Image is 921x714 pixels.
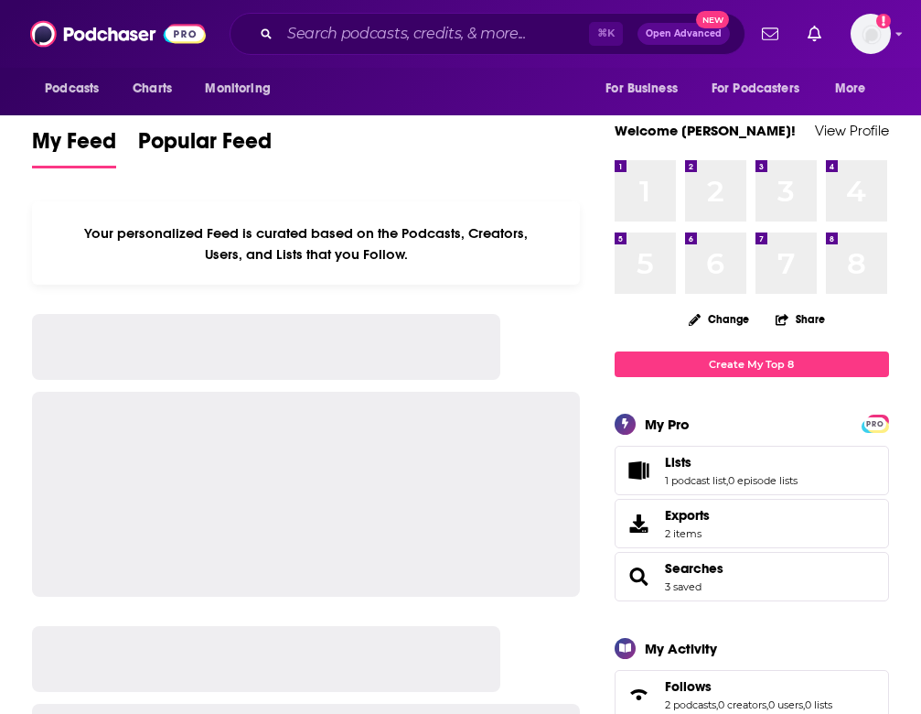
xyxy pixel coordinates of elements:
a: Show notifications dropdown [755,18,786,49]
img: User Profile [851,14,891,54]
span: ⌘ K [589,22,623,46]
span: For Business [605,76,678,102]
a: Exports [615,499,889,548]
span: Popular Feed [138,127,272,166]
span: , [766,698,768,711]
img: Podchaser - Follow, Share and Rate Podcasts [30,16,206,51]
span: Charts [133,76,172,102]
span: More [835,76,866,102]
span: My Feed [32,127,116,166]
a: Welcome [PERSON_NAME]! [615,122,796,139]
a: 2 podcasts [665,698,716,711]
a: Lists [621,458,658,483]
div: My Pro [645,416,690,433]
div: My Activity [645,640,717,657]
span: Logged in as jbarbour [851,14,891,54]
span: PRO [864,417,886,431]
span: Exports [665,507,710,524]
button: Change [678,308,760,330]
button: open menu [593,71,701,106]
a: 0 creators [718,698,766,711]
a: 3 saved [665,580,701,593]
a: 0 users [768,698,803,711]
button: Show profile menu [851,14,891,54]
a: Searches [621,564,658,590]
a: 1 podcast list [665,474,726,487]
a: View Profile [815,122,889,139]
input: Search podcasts, credits, & more... [280,19,589,49]
span: 2 items [665,527,710,540]
a: My Feed [32,127,116,168]
a: Lists [665,454,798,471]
a: 0 episode lists [728,474,798,487]
span: , [716,698,718,711]
a: 0 lists [805,698,832,711]
span: Searches [615,552,889,601]
div: Your personalized Feed is curated based on the Podcasts, Creators, Users, and Lists that you Follow. [32,201,580,285]
div: Search podcasts, credits, & more... [230,13,745,55]
a: Searches [665,560,723,577]
a: Popular Feed [138,127,272,168]
span: Lists [615,446,889,495]
button: Share [775,301,826,337]
span: Podcasts [45,76,99,102]
a: Create My Top 8 [615,352,889,376]
svg: Email not verified [876,14,891,28]
a: Show notifications dropdown [800,18,829,49]
span: , [803,698,805,711]
a: Follows [665,678,832,695]
span: Open Advanced [646,29,722,38]
button: Open AdvancedNew [637,23,730,45]
a: PRO [864,416,886,429]
a: Follows [621,682,658,708]
span: Lists [665,454,691,471]
a: Charts [121,71,183,106]
span: Monitoring [205,76,270,102]
button: open menu [822,71,889,106]
span: For Podcasters [712,76,799,102]
span: New [696,11,729,28]
button: open menu [192,71,294,106]
button: open menu [32,71,123,106]
span: , [726,474,728,487]
span: Exports [621,511,658,536]
button: open menu [700,71,826,106]
span: Follows [665,678,712,695]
